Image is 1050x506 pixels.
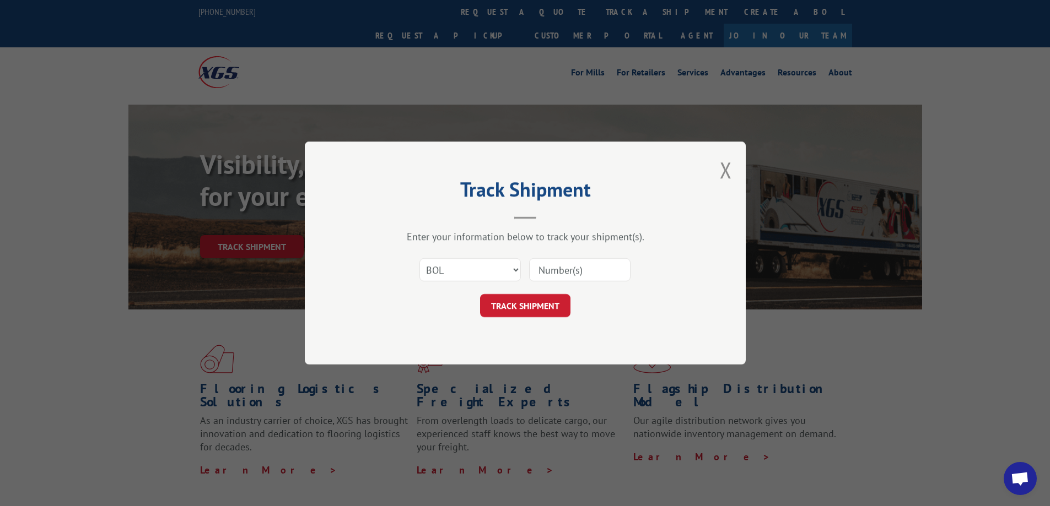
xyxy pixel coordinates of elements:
button: TRACK SHIPMENT [480,294,570,317]
button: Close modal [720,155,732,184]
div: Enter your information below to track your shipment(s). [360,230,691,243]
div: Open chat [1004,462,1037,495]
h2: Track Shipment [360,182,691,203]
input: Number(s) [529,258,631,281]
